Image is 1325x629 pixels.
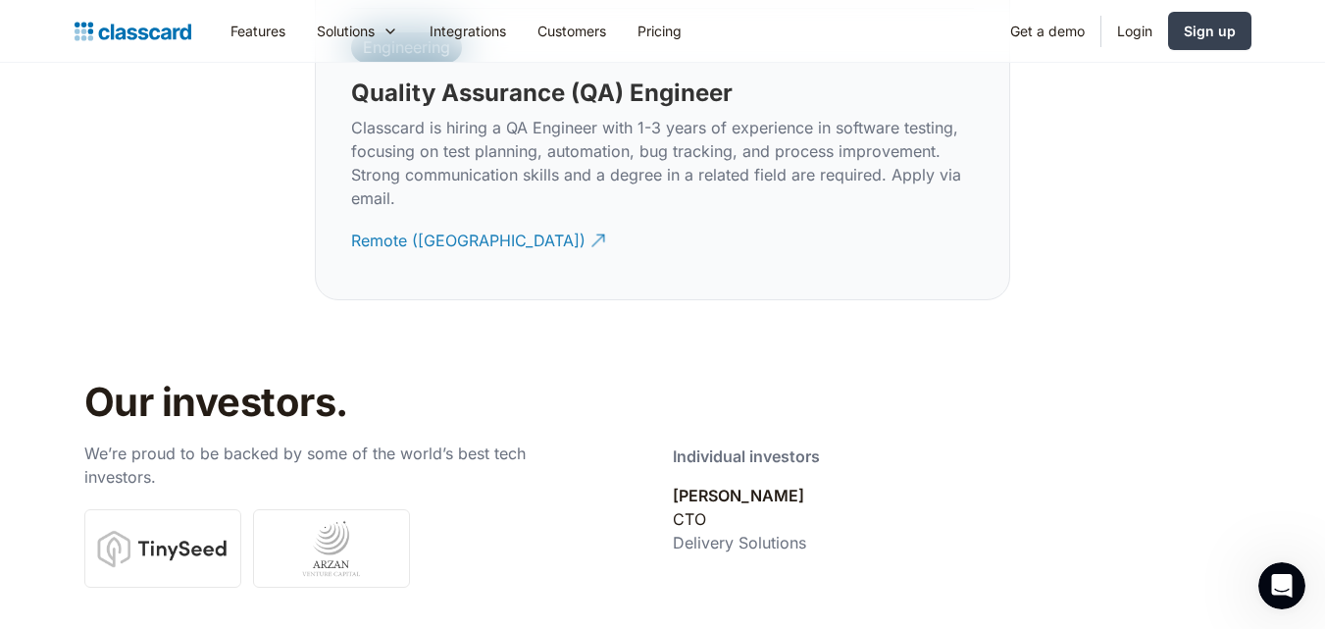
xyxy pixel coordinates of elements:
[84,442,594,489] p: We’re proud to be backed by some of the world’s best tech investors.
[1101,9,1168,53] a: Login
[673,531,806,554] div: Delivery Solutions
[673,445,820,468] div: Individual investors
[351,214,586,252] div: Remote ([GEOGRAPHIC_DATA])
[673,507,706,531] div: CTO
[75,18,191,45] a: home
[673,486,804,505] a: [PERSON_NAME]
[84,379,707,426] h2: Our investors.
[317,21,375,41] div: Solutions
[351,79,733,108] h3: Quality Assurance (QA) Engineer
[301,9,414,53] div: Solutions
[215,9,301,53] a: Features
[1258,562,1305,609] iframe: Intercom live chat
[622,9,697,53] a: Pricing
[351,214,608,268] a: Remote ([GEOGRAPHIC_DATA])
[1168,12,1251,50] a: Sign up
[994,9,1100,53] a: Get a demo
[351,116,974,210] p: Classcard is hiring a QA Engineer with 1-3 years of experience in software testing, focusing on t...
[522,9,622,53] a: Customers
[414,9,522,53] a: Integrations
[1184,21,1236,41] div: Sign up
